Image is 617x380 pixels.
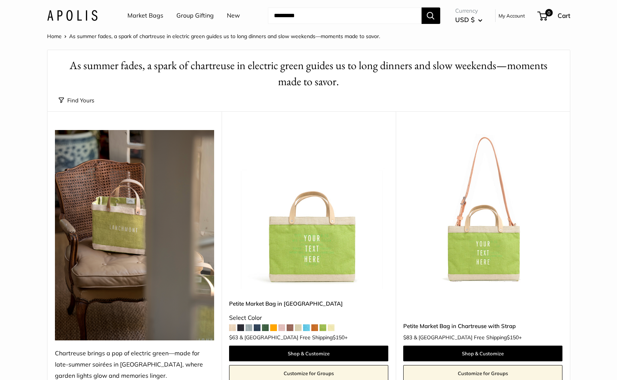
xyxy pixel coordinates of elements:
span: & [GEOGRAPHIC_DATA] Free Shipping + [240,335,348,340]
a: 0 Cart [538,10,570,22]
a: Petite Market Bag in ChartreusePetite Market Bag in Chartreuse [229,130,388,289]
a: My Account [499,11,525,20]
img: Petite Market Bag in Chartreuse [229,130,388,289]
span: Currency [455,6,482,16]
span: USD $ [455,16,475,24]
a: Shop & Customize [229,346,388,361]
button: Search [422,7,440,24]
a: Petite Market Bag in Chartreuse with Strap [403,322,562,330]
span: $83 [403,334,412,341]
span: $63 [229,334,238,341]
div: Select Color [229,312,388,324]
a: Home [47,33,62,40]
a: Market Bags [127,10,163,21]
img: Petite Market Bag in Chartreuse with Strap [403,130,562,289]
a: Petite Market Bag in Chartreuse with StrapPetite Market Bag in Chartreuse with Strap [403,130,562,289]
span: $150 [507,334,519,341]
span: As summer fades, a spark of chartreuse in electric green guides us to long dinners and slow weeke... [69,33,380,40]
nav: Breadcrumb [47,31,380,41]
a: Group Gifting [176,10,214,21]
a: Shop & Customize [403,346,562,361]
button: USD $ [455,14,482,26]
a: New [227,10,240,21]
img: Chartreuse brings a pop of electric green—made for late-summer soirées in Larchmont, where garden... [55,130,214,341]
span: Cart [558,12,570,19]
span: $150 [333,334,345,341]
span: 0 [545,9,552,16]
button: Find Yours [59,95,94,106]
input: Search... [268,7,422,24]
span: & [GEOGRAPHIC_DATA] Free Shipping + [414,335,522,340]
h1: As summer fades, a spark of chartreuse in electric green guides us to long dinners and slow weeke... [59,58,559,90]
iframe: Sign Up via Text for Offers [6,352,80,374]
a: Petite Market Bag in [GEOGRAPHIC_DATA] [229,299,388,308]
img: Apolis [47,10,98,21]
